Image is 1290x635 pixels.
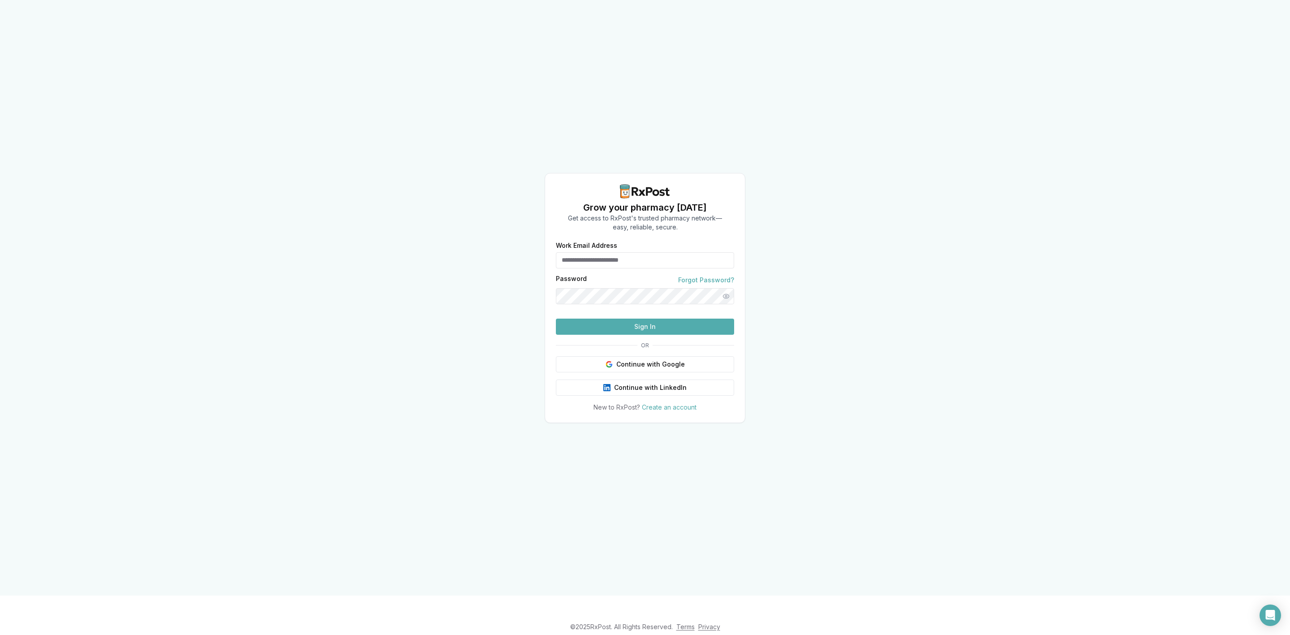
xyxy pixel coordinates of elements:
[1260,605,1281,626] div: Open Intercom Messenger
[556,242,734,249] label: Work Email Address
[568,201,722,214] h1: Grow your pharmacy [DATE]
[606,361,613,368] img: Google
[556,356,734,372] button: Continue with Google
[678,276,734,285] a: Forgot Password?
[603,384,611,391] img: LinkedIn
[718,288,734,304] button: Show password
[698,623,720,631] a: Privacy
[642,403,697,411] a: Create an account
[616,184,674,199] img: RxPost Logo
[637,342,653,349] span: OR
[556,319,734,335] button: Sign In
[593,403,640,411] span: New to RxPost?
[568,214,722,232] p: Get access to RxPost's trusted pharmacy network— easy, reliable, secure.
[556,276,587,285] label: Password
[676,623,695,631] a: Terms
[556,380,734,396] button: Continue with LinkedIn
